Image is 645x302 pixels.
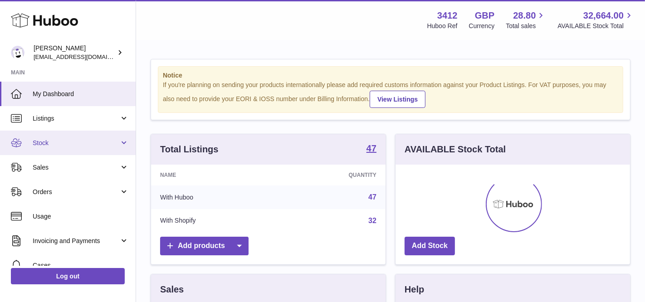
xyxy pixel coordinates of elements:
[33,237,119,245] span: Invoicing and Payments
[513,10,536,22] span: 28.80
[368,217,376,224] a: 32
[33,188,119,196] span: Orders
[469,22,495,30] div: Currency
[506,10,546,30] a: 28.80 Total sales
[475,10,494,22] strong: GBP
[11,268,125,284] a: Log out
[160,143,219,156] h3: Total Listings
[506,22,546,30] span: Total sales
[437,10,458,22] strong: 3412
[370,91,425,108] a: View Listings
[366,144,376,153] strong: 47
[427,22,458,30] div: Huboo Ref
[33,90,129,98] span: My Dashboard
[583,10,624,22] span: 32,664.00
[151,209,278,233] td: With Shopify
[33,114,119,123] span: Listings
[11,46,24,59] img: info@beeble.buzz
[33,163,119,172] span: Sales
[34,44,115,61] div: [PERSON_NAME]
[163,71,618,80] strong: Notice
[405,143,506,156] h3: AVAILABLE Stock Total
[151,165,278,185] th: Name
[557,22,634,30] span: AVAILABLE Stock Total
[366,144,376,155] a: 47
[34,53,133,60] span: [EMAIL_ADDRESS][DOMAIN_NAME]
[557,10,634,30] a: 32,664.00 AVAILABLE Stock Total
[33,139,119,147] span: Stock
[33,261,129,270] span: Cases
[405,237,455,255] a: Add Stock
[405,283,424,296] h3: Help
[163,81,618,108] div: If you're planning on sending your products internationally please add required customs informati...
[368,193,376,201] a: 47
[33,212,129,221] span: Usage
[160,237,249,255] a: Add products
[278,165,386,185] th: Quantity
[160,283,184,296] h3: Sales
[151,185,278,209] td: With Huboo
